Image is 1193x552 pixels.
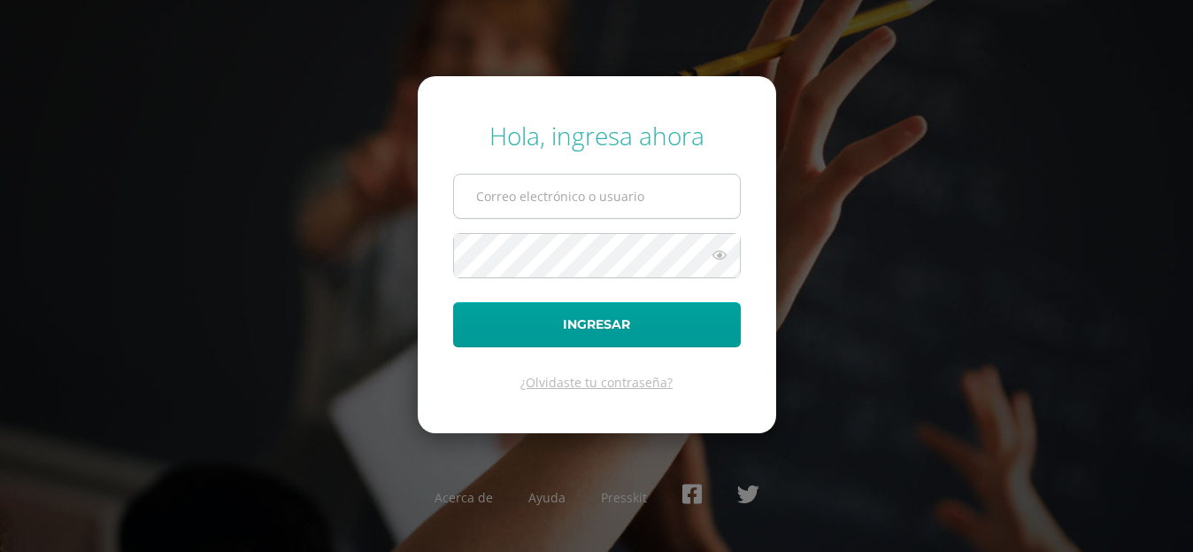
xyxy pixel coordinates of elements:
a: Presskit [601,489,647,506]
button: Ingresar [453,302,741,347]
a: Acerca de [435,489,493,506]
a: ¿Olvidaste tu contraseña? [520,374,673,391]
input: Correo electrónico o usuario [454,175,740,218]
div: Hola, ingresa ahora [453,119,741,152]
a: Ayuda [528,489,566,506]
